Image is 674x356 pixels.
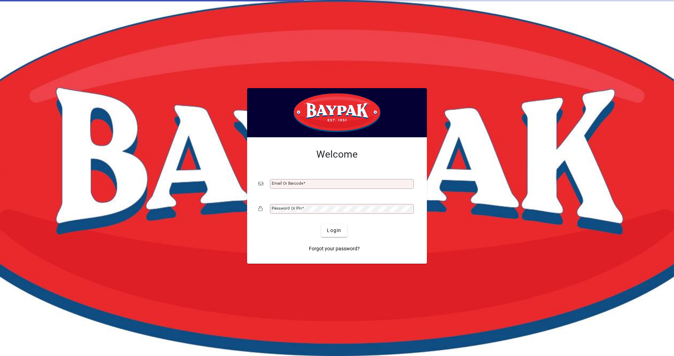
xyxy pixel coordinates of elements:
a: Forgot your password? [306,243,363,255]
mat-label: Password or Pin [272,206,302,211]
span: Forgot your password? [309,245,360,252]
h2: Welcome [258,149,416,160]
mat-label: Email or Barcode [272,181,303,186]
button: Login [321,224,347,237]
span: Login [327,227,341,234]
